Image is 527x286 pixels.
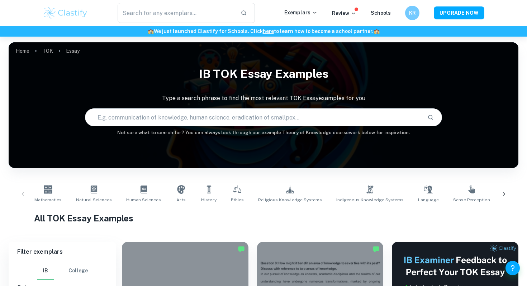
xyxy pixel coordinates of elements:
[263,28,274,34] a: here
[16,46,29,56] a: Home
[284,9,318,17] p: Exemplars
[405,6,419,20] button: KR
[434,6,484,19] button: UPGRADE NOW
[66,47,80,55] p: Essay
[201,197,217,203] span: History
[37,262,54,280] button: IB
[9,62,518,85] h1: IB TOK Essay examples
[43,6,88,20] img: Clastify logo
[258,197,322,203] span: Religious Knowledge Systems
[34,197,62,203] span: Mathematics
[336,197,404,203] span: Indigenous Knowledge Systems
[148,28,154,34] span: 🏫
[1,27,526,35] h6: We just launched Clastify for Schools. Click to learn how to become a school partner.
[9,242,116,262] h6: Filter exemplars
[42,46,53,56] a: TOK
[332,9,356,17] p: Review
[68,262,88,280] button: College
[238,245,245,253] img: Marked
[408,9,417,17] h6: KR
[118,3,235,23] input: Search for any exemplars...
[176,197,186,203] span: Arts
[374,28,380,34] span: 🏫
[505,261,520,275] button: Help and Feedback
[76,197,112,203] span: Natural Sciences
[126,197,161,203] span: Human Sciences
[34,212,493,225] h1: All TOK Essay Examples
[231,197,244,203] span: Ethics
[9,94,518,103] p: Type a search phrase to find the most relevant TOK Essay examples for you
[9,129,518,136] h6: Not sure what to search for? You can always look through our example Theory of Knowledge coursewo...
[37,262,88,280] div: Filter type choice
[372,245,380,253] img: Marked
[418,197,439,203] span: Language
[371,10,391,16] a: Schools
[424,111,437,123] button: Search
[85,107,421,127] input: E.g. communication of knowledge, human science, eradication of smallpox...
[453,197,490,203] span: Sense Perception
